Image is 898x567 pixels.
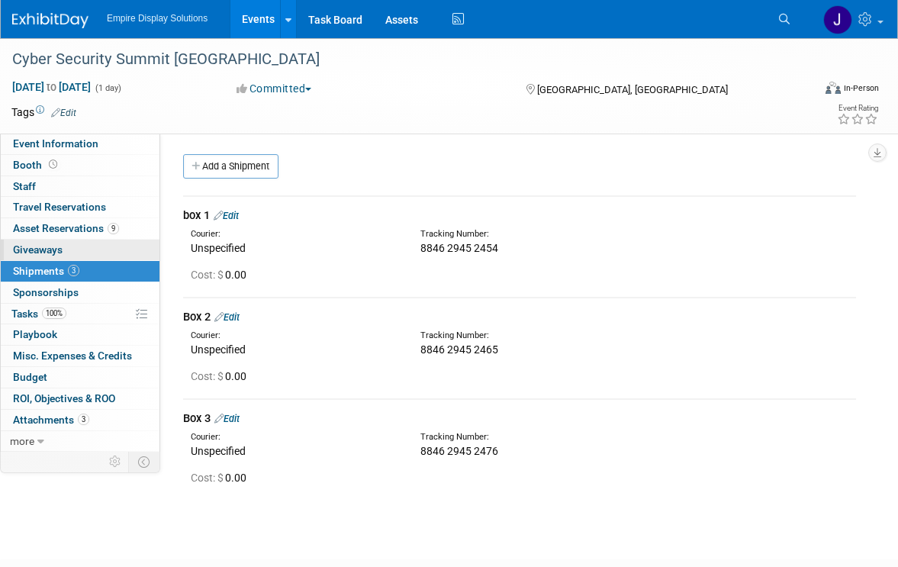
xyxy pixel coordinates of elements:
[13,137,98,150] span: Event Information
[183,309,856,325] div: Box 2
[13,265,79,277] span: Shipments
[107,13,208,24] span: Empire Display Solutions
[214,413,240,424] a: Edit
[191,269,225,281] span: Cost: $
[420,228,684,240] div: Tracking Number:
[1,304,159,324] a: Tasks100%
[13,371,47,383] span: Budget
[68,265,79,276] span: 3
[1,155,159,176] a: Booth
[7,46,794,73] div: Cyber Security Summit [GEOGRAPHIC_DATA]
[837,105,878,112] div: Event Rating
[231,81,317,96] button: Committed
[420,343,498,356] span: 8846 2945 2465
[191,228,398,240] div: Courier:
[1,282,159,303] a: Sponsorships
[1,218,159,239] a: Asset Reservations9
[1,346,159,366] a: Misc. Expenses & Credits
[12,13,89,28] img: ExhibitDay
[183,208,856,224] div: box 1
[191,342,398,357] div: Unspecified
[94,83,121,93] span: (1 day)
[42,308,66,319] span: 100%
[11,80,92,94] span: [DATE] [DATE]
[11,308,66,320] span: Tasks
[13,350,132,362] span: Misc. Expenses & Credits
[1,261,159,282] a: Shipments3
[1,176,159,197] a: Staff
[843,82,879,94] div: In-Person
[78,414,89,425] span: 3
[46,159,60,170] span: Booth not reserved yet
[1,388,159,409] a: ROI, Objectives & ROO
[420,445,498,457] span: 8846 2945 2476
[191,269,253,281] span: 0.00
[13,159,60,171] span: Booth
[420,330,684,342] div: Tracking Number:
[13,286,79,298] span: Sponsorships
[191,472,225,484] span: Cost: $
[1,324,159,345] a: Playbook
[13,201,106,213] span: Travel Reservations
[744,79,879,102] div: Event Format
[129,452,160,472] td: Toggle Event Tabs
[13,414,89,426] span: Attachments
[826,82,841,94] img: Format-Inperson.png
[191,370,253,382] span: 0.00
[191,443,398,459] div: Unspecified
[183,411,856,427] div: Box 3
[214,311,240,323] a: Edit
[1,367,159,388] a: Budget
[13,243,63,256] span: Giveaways
[44,81,59,93] span: to
[214,210,239,221] a: Edit
[191,370,225,382] span: Cost: $
[1,197,159,217] a: Travel Reservations
[10,435,34,447] span: more
[537,84,728,95] span: [GEOGRAPHIC_DATA], [GEOGRAPHIC_DATA]
[13,222,119,234] span: Asset Reservations
[420,431,684,443] div: Tracking Number:
[191,472,253,484] span: 0.00
[191,240,398,256] div: Unspecified
[11,105,76,120] td: Tags
[1,410,159,430] a: Attachments3
[823,5,852,34] img: Jane Paolucci
[1,240,159,260] a: Giveaways
[13,328,57,340] span: Playbook
[191,431,398,443] div: Courier:
[108,223,119,234] span: 9
[183,154,278,179] a: Add a Shipment
[420,242,498,254] span: 8846 2945 2454
[13,392,115,404] span: ROI, Objectives & ROO
[1,431,159,452] a: more
[191,330,398,342] div: Courier:
[51,108,76,118] a: Edit
[1,134,159,154] a: Event Information
[13,180,36,192] span: Staff
[102,452,129,472] td: Personalize Event Tab Strip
